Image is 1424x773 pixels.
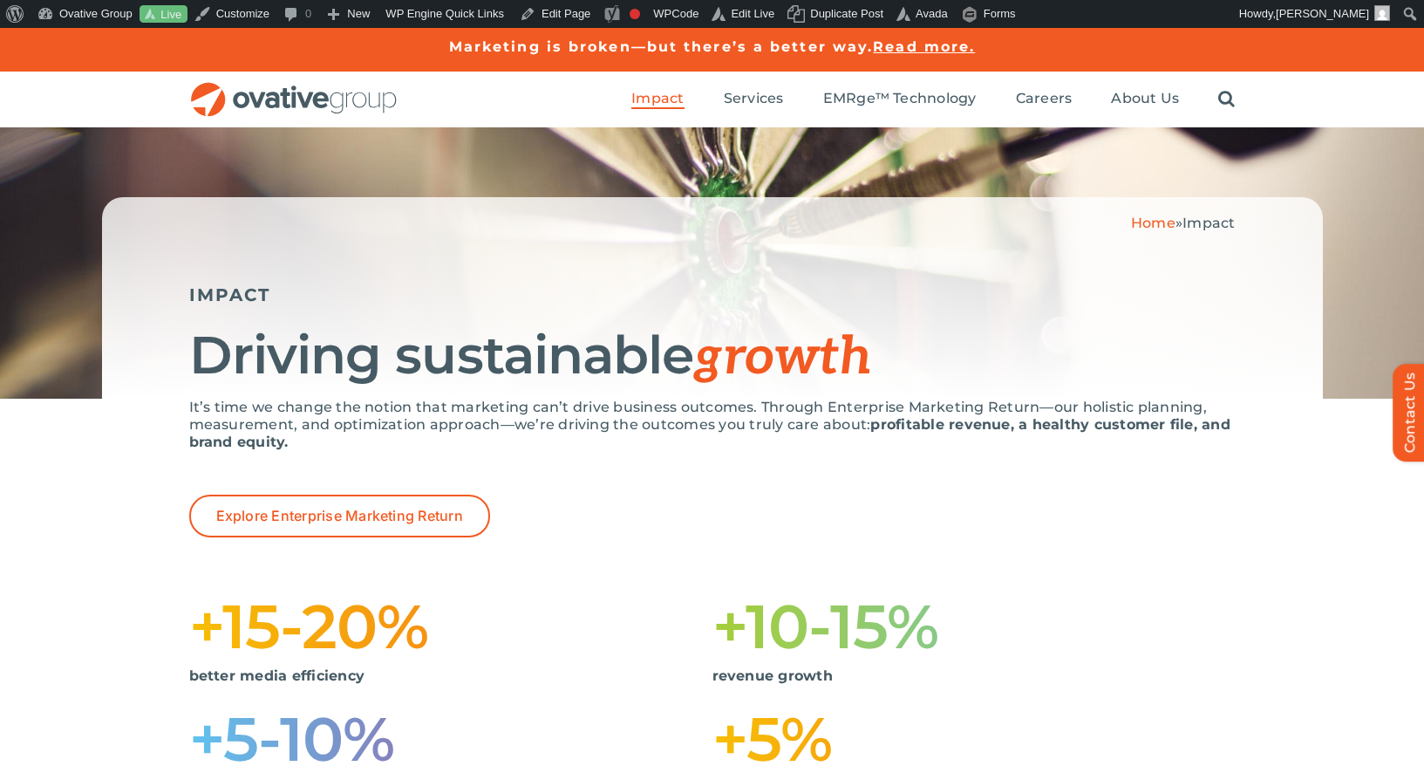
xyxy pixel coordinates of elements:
[189,399,1236,451] p: It’s time we change the notion that marketing can’t drive business outcomes. Through Enterprise M...
[189,327,1236,386] h1: Driving sustainable
[189,80,399,97] a: OG_Full_horizontal_RGB
[189,711,712,767] h1: +5-10%
[873,38,975,55] a: Read more.
[631,90,684,107] span: Impact
[1111,90,1179,107] span: About Us
[823,90,977,109] a: EMRge™ Technology
[1276,7,1369,20] span: [PERSON_NAME]
[189,284,1236,305] h5: IMPACT
[449,38,874,55] a: Marketing is broken—but there’s a better way.
[189,599,712,654] h1: +15-20%
[712,667,833,684] strong: revenue growth
[631,72,1235,127] nav: Menu
[189,667,365,684] strong: better media efficiency
[823,90,977,107] span: EMRge™ Technology
[1016,90,1073,107] span: Careers
[1218,90,1235,109] a: Search
[189,416,1230,450] strong: profitable revenue, a healthy customer file, and brand equity.
[631,90,684,109] a: Impact
[1131,215,1175,231] a: Home
[630,9,640,19] div: Focus keyphrase not set
[693,326,871,389] span: growth
[189,495,490,537] a: Explore Enterprise Marketing Return
[1111,90,1179,109] a: About Us
[1016,90,1073,109] a: Careers
[724,90,784,109] a: Services
[216,508,463,524] span: Explore Enterprise Marketing Return
[724,90,784,107] span: Services
[712,599,1236,654] h1: +10-15%
[712,711,1236,767] h1: +5%
[1182,215,1235,231] span: Impact
[1131,215,1236,231] span: »
[140,5,187,24] a: Live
